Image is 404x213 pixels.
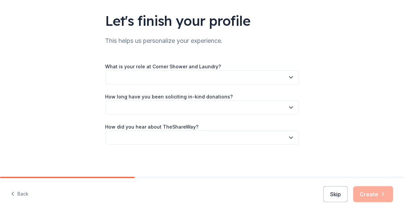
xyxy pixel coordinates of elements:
button: Back [11,187,29,201]
div: This helps us personalize your experience. [105,35,299,46]
button: Skip [323,186,348,202]
label: What is your role at Corner Shower and Laundry? [105,63,221,70]
label: How long have you been soliciting in-kind donations? [105,93,233,100]
label: How did you hear about TheShareWay? [105,124,199,130]
div: Let's finish your profile [105,11,299,30]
